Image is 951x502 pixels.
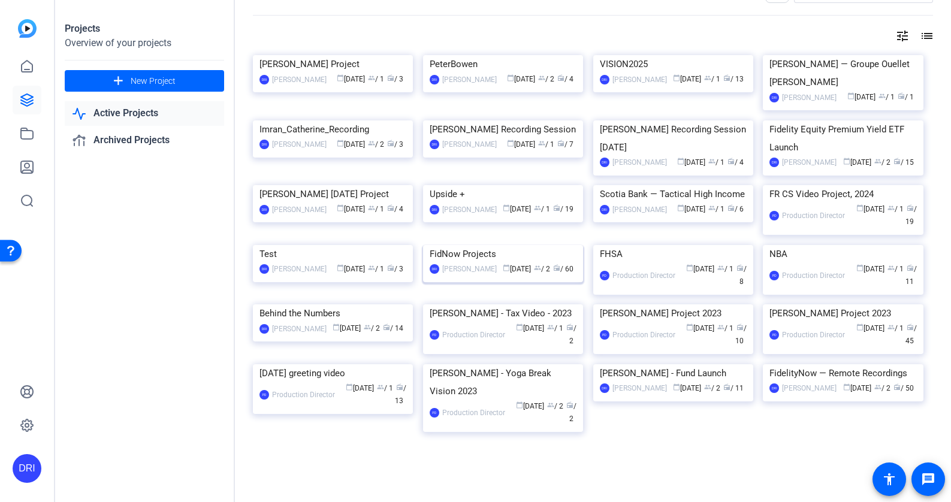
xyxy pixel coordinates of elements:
span: / 1 [878,93,895,101]
span: calendar_today [673,383,680,391]
span: [DATE] [516,402,544,410]
span: / 2 [364,324,380,332]
span: group [377,383,384,391]
span: / 2 [534,265,550,273]
span: group [874,383,881,391]
span: group [887,264,895,271]
div: DRI [259,205,269,214]
span: [DATE] [856,324,884,332]
div: FR CS Video Project, 2024 [769,185,916,203]
span: / 2 [368,140,384,149]
div: [PERSON_NAME] Recording Session [430,120,576,138]
img: blue-gradient.svg [18,19,37,38]
div: Production Director [782,329,845,341]
span: / 1 [708,158,724,167]
span: radio [387,264,394,271]
span: / 10 [735,324,747,345]
div: [PERSON_NAME] [612,204,667,216]
span: radio [727,158,735,165]
span: [DATE] [346,384,374,392]
span: [DATE] [843,158,871,167]
span: [DATE] [673,384,701,392]
div: Projects [65,22,224,36]
span: [DATE] [847,93,875,101]
div: DRI [430,264,439,274]
span: radio [396,383,403,391]
span: / 8 [736,265,747,286]
span: / 4 [387,205,403,213]
div: [PERSON_NAME] - Tax Video - 2023 [430,304,576,322]
span: radio [727,204,735,211]
div: FidelityNow — Remote Recordings [769,364,916,382]
div: Upside + [430,185,576,203]
div: DRI [259,75,269,84]
div: Production Director [272,389,335,401]
div: [PERSON_NAME] [612,74,667,86]
span: [DATE] [337,75,365,83]
span: [DATE] [677,158,705,167]
mat-icon: tune [895,29,910,43]
div: [PERSON_NAME] [272,263,327,275]
div: [PERSON_NAME] Project 2023 [769,304,916,322]
div: Scotia Bank — Tactical High Income [600,185,747,203]
div: NBA [769,245,916,263]
span: radio [566,401,573,409]
span: / 3 [387,75,403,83]
span: / 3 [387,140,403,149]
div: Test [259,245,406,263]
div: PD [600,330,609,340]
span: [DATE] [337,140,365,149]
div: DRI [430,75,439,84]
span: / 1 [547,324,563,332]
span: radio [736,323,744,331]
div: PD [259,390,269,400]
span: group [364,323,371,331]
div: FidNow Projects [430,245,576,263]
span: / 19 [905,205,917,226]
div: PD [769,330,779,340]
span: group [534,264,541,271]
span: [DATE] [673,75,701,83]
span: / 19 [553,205,573,213]
span: radio [907,323,914,331]
span: calendar_today [333,323,340,331]
span: [DATE] [856,205,884,213]
span: / 7 [557,140,573,149]
span: group [708,204,715,211]
div: Overview of your projects [65,36,224,50]
span: / 1 [538,140,554,149]
span: calendar_today [503,204,510,211]
span: group [878,92,886,99]
span: / 1 [368,205,384,213]
div: DRI [769,93,779,102]
div: PD [769,271,779,280]
span: radio [907,204,914,211]
span: / 14 [383,324,403,332]
div: PD [430,330,439,340]
div: [PERSON_NAME] [DATE] Project [259,185,406,203]
span: / 2 [874,158,890,167]
span: group [368,140,375,147]
div: PeterBowen [430,55,576,73]
div: [PERSON_NAME] [442,263,497,275]
span: / 1 [368,265,384,273]
div: PD [600,271,609,280]
span: calendar_today [337,264,344,271]
span: group [704,383,711,391]
div: DRI [600,383,609,393]
div: Fidelity Equity Premium Yield ETF Launch [769,120,916,156]
mat-icon: message [921,472,935,486]
span: calendar_today [346,383,353,391]
div: VISION2025 [600,55,747,73]
span: / 15 [893,158,914,167]
span: group [887,323,895,331]
span: radio [387,204,394,211]
span: / 50 [893,384,914,392]
span: [DATE] [333,324,361,332]
span: calendar_today [677,204,684,211]
mat-icon: accessibility [882,472,896,486]
span: / 2 [547,402,563,410]
span: [DATE] [507,75,535,83]
div: Production Director [782,270,845,282]
span: radio [723,383,730,391]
